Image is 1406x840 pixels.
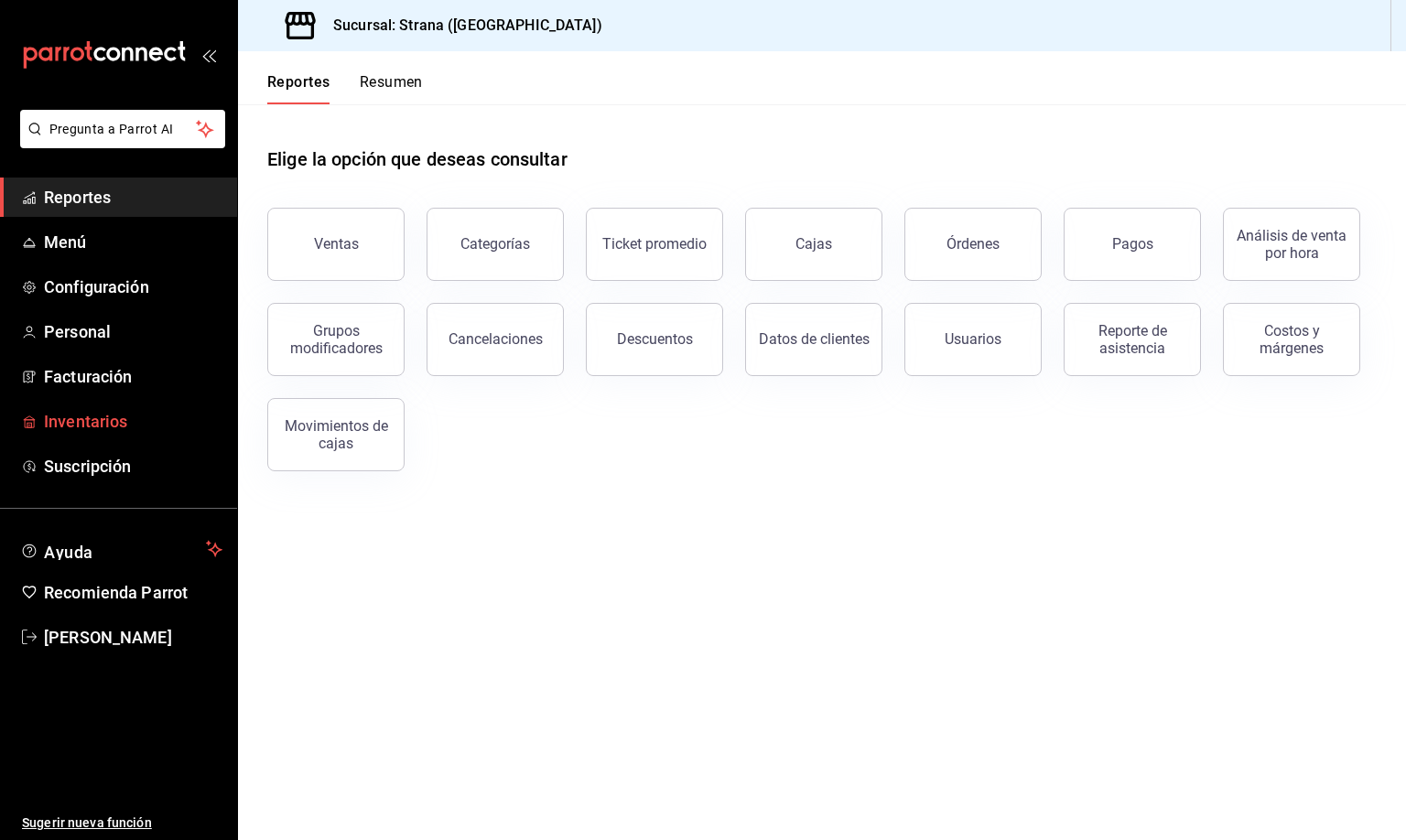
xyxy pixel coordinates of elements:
[795,235,832,253] div: Cajas
[427,208,564,281] button: Categorías
[1064,303,1201,376] button: Reporte de asistencia
[1112,235,1153,253] div: Pagos
[586,303,723,376] button: Descuentos
[1223,303,1360,376] button: Costos y márgenes
[904,208,1042,281] button: Órdenes
[44,319,222,344] span: Personal
[745,208,882,281] button: Cajas
[267,145,568,173] h1: Elige la opción que deseas consultar
[267,208,405,281] button: Ventas
[44,275,222,299] span: Configuración
[44,538,199,560] span: Ayuda
[319,15,602,37] h3: Sucursal: Strana ([GEOGRAPHIC_DATA])
[586,208,723,281] button: Ticket promedio
[427,303,564,376] button: Cancelaciones
[44,454,222,479] span: Suscripción
[44,580,222,605] span: Recomienda Parrot
[1223,208,1360,281] button: Análisis de venta por hora
[314,235,359,253] div: Ventas
[49,120,197,139] span: Pregunta a Parrot AI
[745,303,882,376] button: Datos de clientes
[449,330,543,348] div: Cancelaciones
[22,813,222,833] span: Sugerir nueva función
[904,303,1042,376] button: Usuarios
[44,230,222,254] span: Menú
[1064,208,1201,281] button: Pagos
[267,398,405,471] button: Movimientos de cajas
[360,73,423,104] button: Resumen
[1076,322,1189,357] div: Reporte de asistencia
[945,330,1001,348] div: Usuarios
[617,330,693,348] div: Descuentos
[279,322,393,357] div: Grupos modificadores
[44,625,222,650] span: [PERSON_NAME]
[946,235,1000,253] div: Órdenes
[13,133,225,152] a: Pregunta a Parrot AI
[1235,227,1348,262] div: Análisis de venta por hora
[267,303,405,376] button: Grupos modificadores
[201,48,216,62] button: open_drawer_menu
[44,364,222,389] span: Facturación
[460,235,530,253] div: Categorías
[602,235,707,253] div: Ticket promedio
[20,110,225,148] button: Pregunta a Parrot AI
[267,73,330,104] button: Reportes
[267,73,423,104] div: navigation tabs
[279,417,393,452] div: Movimientos de cajas
[759,330,870,348] div: Datos de clientes
[44,409,222,434] span: Inventarios
[44,185,222,210] span: Reportes
[1235,322,1348,357] div: Costos y márgenes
